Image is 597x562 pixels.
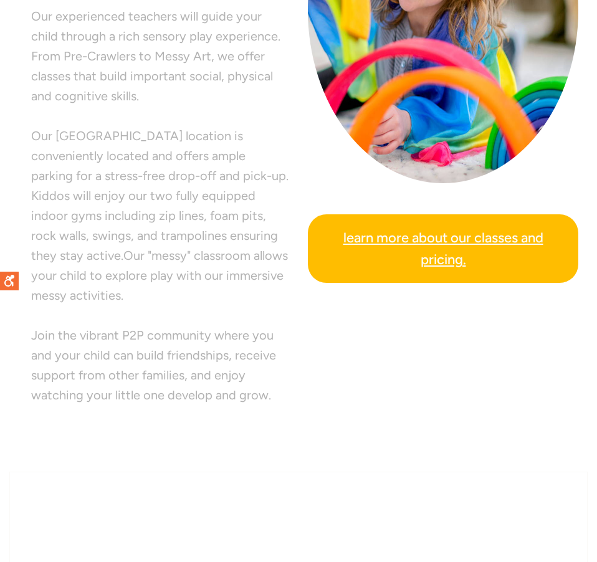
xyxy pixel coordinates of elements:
span: Our "messy" classroom allows your child to explore play with our immersive messy activities. [31,248,288,303]
span: Join the vibrant P2P community where you and your child can build friendships, receive support fr... [31,328,276,402]
a: Learn more about our classes and pricing. [308,214,578,283]
p: Our experienced teachers will guide your child through a rich sensory play experience. From Pre-C... [31,6,289,106]
p: Our [GEOGRAPHIC_DATA] location is conveniently located and offers ample parking for a stress-free... [31,126,289,305]
span: Learn more about our classes and pricing. [323,227,563,270]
